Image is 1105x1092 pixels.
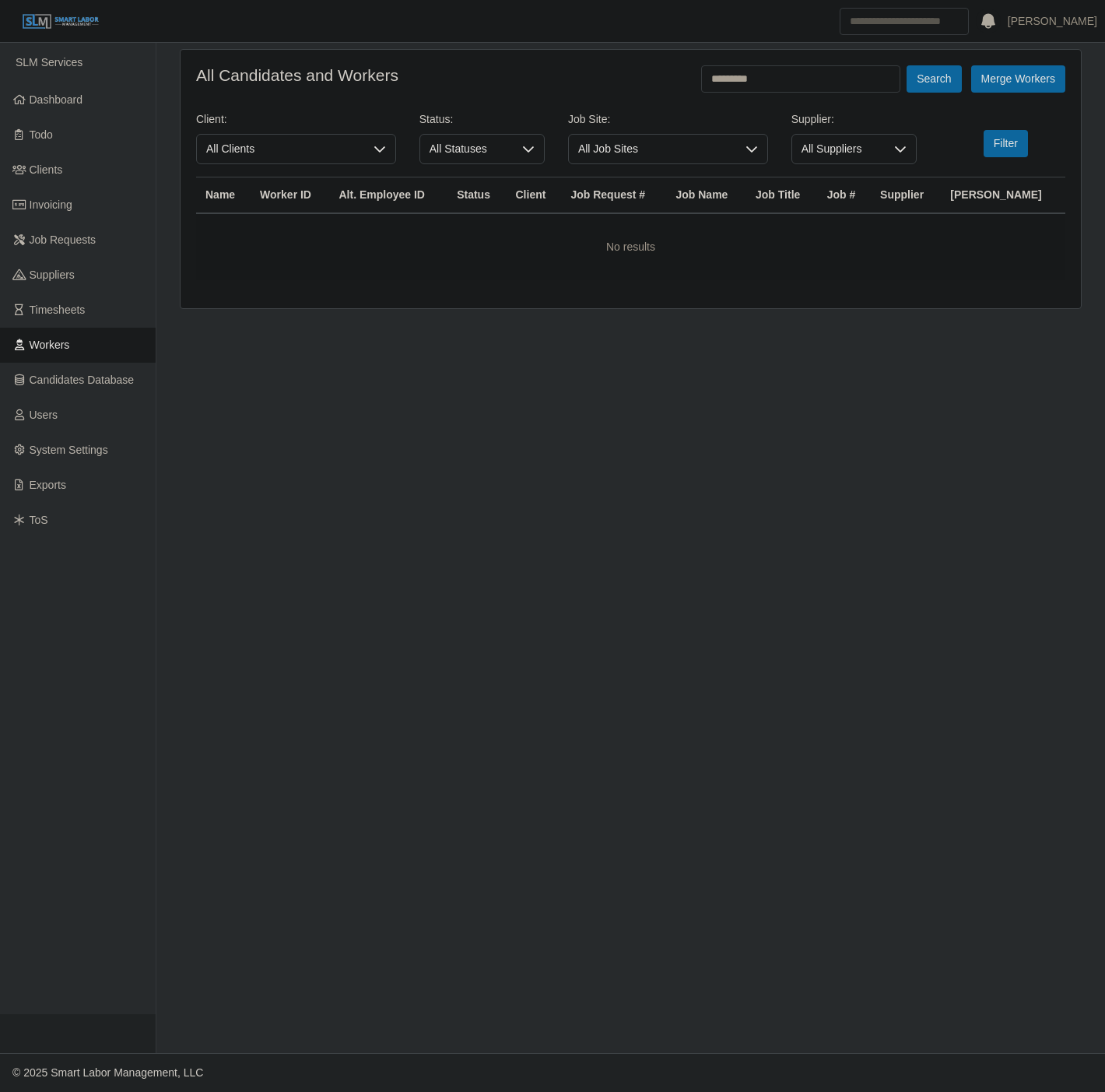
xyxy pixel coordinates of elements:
button: Filter [984,130,1028,157]
span: All Statuses [420,135,513,163]
span: Todo [30,128,53,141]
h4: All Candidates and Workers [196,65,398,85]
a: [PERSON_NAME] [1008,13,1097,30]
th: Supplier [871,177,941,214]
span: ToS [30,514,48,526]
span: System Settings [30,444,108,456]
label: Client: [196,111,227,128]
span: All Clients [197,135,364,163]
img: SLM Logo [22,13,100,30]
span: © 2025 Smart Labor Management, LLC [12,1066,203,1079]
th: [PERSON_NAME] [941,177,1065,214]
th: Status [447,177,506,214]
span: Timesheets [30,304,86,316]
span: Invoicing [30,198,72,211]
span: Dashboard [30,93,83,106]
span: All Job Sites [569,135,736,163]
th: Alt. Employee ID [329,177,447,214]
label: Status: [419,111,454,128]
th: Job Name [666,177,746,214]
td: No results [196,213,1065,280]
label: Job Site: [568,111,610,128]
span: All Suppliers [792,135,885,163]
span: SLM Services [16,56,82,68]
span: Workers [30,339,70,351]
span: Suppliers [30,269,75,281]
button: Search [907,65,961,93]
button: Merge Workers [971,65,1065,93]
span: Clients [30,163,63,176]
span: Exports [30,479,66,491]
th: Client [507,177,562,214]
label: Supplier: [791,111,834,128]
th: Job Request # [561,177,666,214]
span: Users [30,409,58,421]
input: Search [840,8,969,35]
th: Job Title [746,177,818,214]
th: Worker ID [251,177,329,214]
span: Candidates Database [30,374,135,386]
th: Name [196,177,251,214]
th: Job # [818,177,871,214]
span: Job Requests [30,233,96,246]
